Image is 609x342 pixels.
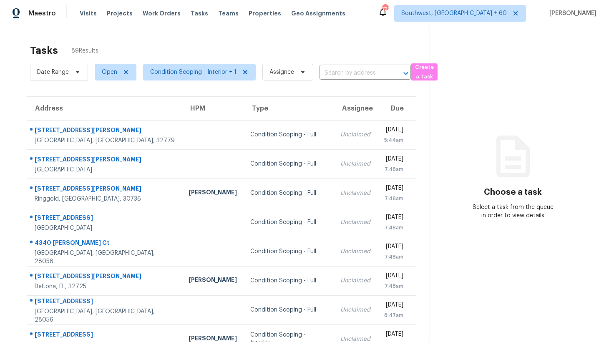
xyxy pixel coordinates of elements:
h2: Tasks [30,46,58,55]
div: Deltona, FL, 32725 [35,282,175,291]
span: Create a Task [415,63,433,82]
div: Unclaimed [340,247,370,256]
div: Unclaimed [340,218,370,226]
div: [DATE] [384,330,403,340]
span: Projects [107,9,133,18]
div: [STREET_ADDRESS] [35,330,175,341]
div: [PERSON_NAME] [189,276,237,286]
div: Condition Scoping - Full [250,218,327,226]
div: [GEOGRAPHIC_DATA], [GEOGRAPHIC_DATA], 28056 [35,307,175,324]
div: Condition Scoping - Full [250,247,327,256]
div: [PERSON_NAME] [189,188,237,199]
div: [STREET_ADDRESS] [35,214,175,224]
span: Visits [80,9,97,18]
div: [GEOGRAPHIC_DATA] [35,166,175,174]
th: Type [244,97,334,120]
div: 5:44am [384,136,403,144]
div: [STREET_ADDRESS][PERSON_NAME] [35,155,175,166]
div: [STREET_ADDRESS][PERSON_NAME] [35,184,175,195]
div: Unclaimed [340,277,370,285]
span: Southwest, [GEOGRAPHIC_DATA] + 60 [401,9,507,18]
div: 7:48am [384,253,403,261]
th: Address [27,97,182,120]
div: [DATE] [384,155,403,165]
div: Condition Scoping - Full [250,277,327,285]
div: Unclaimed [340,306,370,314]
div: Select a task from the queue in order to view details [472,203,554,220]
span: Open [102,68,117,76]
button: Open [400,68,412,79]
div: 4340 [PERSON_NAME] Ct [35,239,175,249]
div: [STREET_ADDRESS] [35,297,175,307]
div: [STREET_ADDRESS][PERSON_NAME] [35,272,175,282]
div: Condition Scoping - Full [250,189,327,197]
span: Work Orders [143,9,181,18]
span: Tasks [191,10,208,16]
th: HPM [182,97,244,120]
th: Assignee [334,97,377,120]
div: 7:48am [384,282,403,290]
span: Properties [249,9,281,18]
div: 8:47am [384,311,403,319]
div: 7:48am [384,194,403,203]
div: Unclaimed [340,131,370,139]
div: [DATE] [384,213,403,224]
span: [PERSON_NAME] [546,9,596,18]
span: Condition Scoping - Interior + 1 [150,68,237,76]
th: Due [377,97,416,120]
button: Create a Task [411,63,438,80]
span: Maestro [28,9,56,18]
div: Unclaimed [340,189,370,197]
div: Condition Scoping - Full [250,131,327,139]
div: [GEOGRAPHIC_DATA], [GEOGRAPHIC_DATA], 32779 [35,136,175,145]
span: 89 Results [71,47,98,55]
span: Assignee [269,68,294,76]
div: [GEOGRAPHIC_DATA] [35,224,175,232]
span: Geo Assignments [291,9,345,18]
div: 7:48am [384,224,403,232]
div: [GEOGRAPHIC_DATA], [GEOGRAPHIC_DATA], 28056 [35,249,175,266]
h3: Choose a task [484,188,542,196]
div: [DATE] [384,272,403,282]
div: [DATE] [384,184,403,194]
div: Unclaimed [340,160,370,168]
div: [DATE] [384,301,403,311]
div: [STREET_ADDRESS][PERSON_NAME] [35,126,175,136]
div: Condition Scoping - Full [250,306,327,314]
span: Date Range [37,68,69,76]
input: Search by address [320,67,388,80]
div: Condition Scoping - Full [250,160,327,168]
span: Teams [218,9,239,18]
div: 721 [382,5,388,13]
div: Ringgold, [GEOGRAPHIC_DATA], 30736 [35,195,175,203]
div: [DATE] [384,242,403,253]
div: [DATE] [384,126,403,136]
div: 7:48am [384,165,403,174]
